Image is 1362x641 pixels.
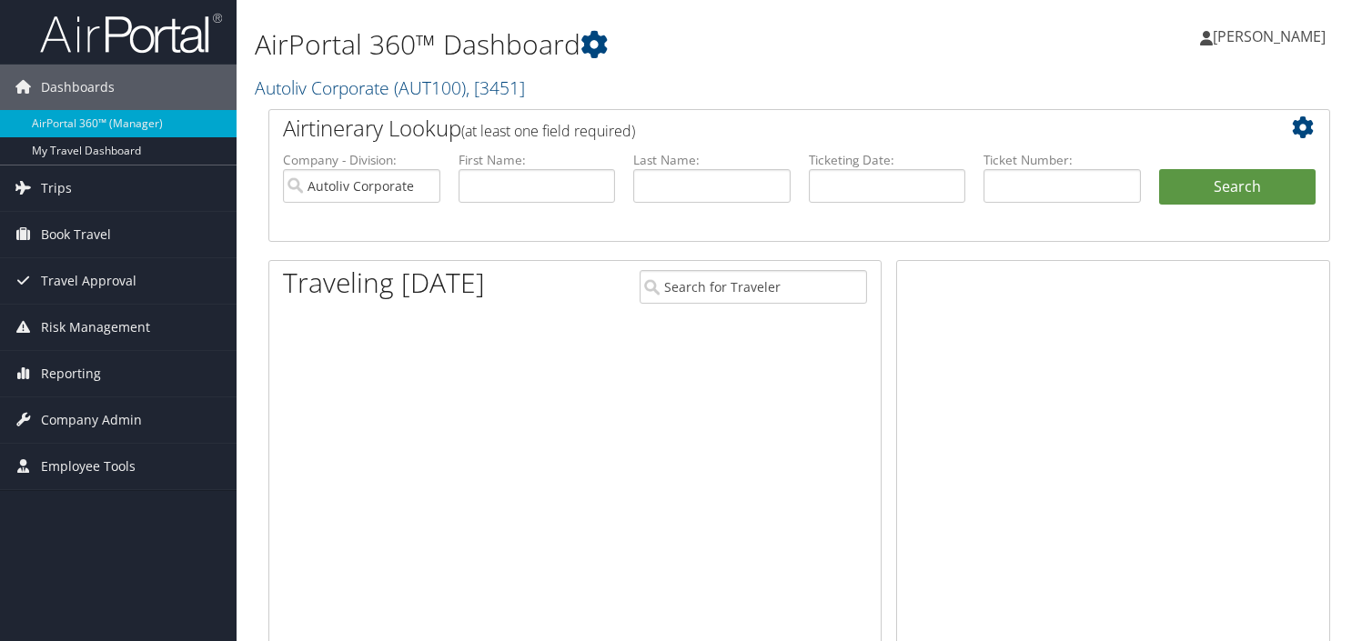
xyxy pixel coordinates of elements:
[41,258,136,304] span: Travel Approval
[461,121,635,141] span: (at least one field required)
[41,165,72,211] span: Trips
[255,25,981,64] h1: AirPortal 360™ Dashboard
[459,151,616,169] label: First Name:
[984,151,1141,169] label: Ticket Number:
[1200,9,1344,64] a: [PERSON_NAME]
[809,151,966,169] label: Ticketing Date:
[283,151,440,169] label: Company - Division:
[41,444,136,489] span: Employee Tools
[41,351,101,396] span: Reporting
[1213,26,1326,46] span: [PERSON_NAME]
[633,151,791,169] label: Last Name:
[466,75,525,100] span: , [ 3451 ]
[41,65,115,110] span: Dashboards
[41,305,150,350] span: Risk Management
[283,264,485,302] h1: Traveling [DATE]
[640,270,867,304] input: Search for Traveler
[1159,169,1317,205] button: Search
[255,75,525,100] a: Autoliv Corporate
[394,75,466,100] span: ( AUT100 )
[283,113,1227,144] h2: Airtinerary Lookup
[41,397,142,443] span: Company Admin
[41,212,111,257] span: Book Travel
[40,12,222,55] img: airportal-logo.png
